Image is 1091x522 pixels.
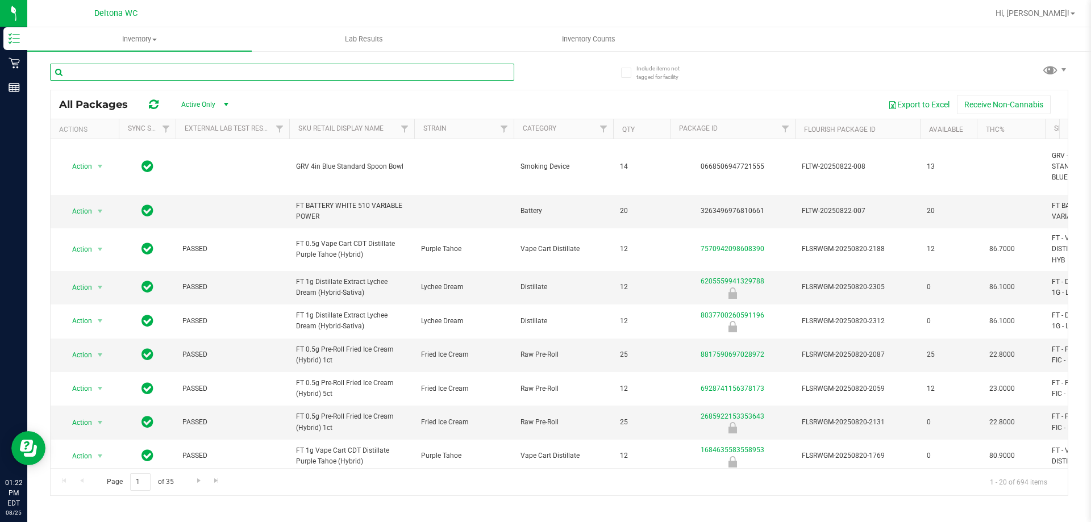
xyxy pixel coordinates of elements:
span: PASSED [182,450,282,461]
span: Battery [520,206,606,216]
div: Actions [59,126,114,133]
span: 20 [620,206,663,216]
span: FT 0.5g Pre-Roll Fried Ice Cream (Hybrid) 5ct [296,378,407,399]
span: In Sync [141,313,153,329]
a: Sku Retail Display Name [298,124,384,132]
a: Filter [594,119,613,139]
span: 25 [927,349,970,360]
span: Hi, [PERSON_NAME]! [996,9,1069,18]
span: Lychee Dream [421,282,507,293]
span: GRV 4in Blue Standard Spoon Bowl [296,161,407,172]
a: SKU Name [1054,124,1088,132]
span: FT 1g Distillate Extract Lychee Dream (Hybrid-Sativa) [296,277,407,298]
span: Lab Results [330,34,398,44]
iframe: Resource center [11,431,45,465]
div: Launch Hold [668,287,797,299]
a: Filter [776,119,795,139]
span: 86.1000 [984,279,1021,295]
button: Export to Excel [881,95,957,114]
a: 2685922153353643 [701,412,764,420]
span: 12 [620,282,663,293]
span: Vape Cart Distillate [520,244,606,254]
inline-svg: Reports [9,82,20,93]
span: Action [62,279,93,295]
span: Action [62,347,93,363]
span: FT 1g Distillate Extract Lychee Dream (Hybrid-Sativa) [296,310,407,332]
span: Action [62,313,93,329]
span: select [93,313,107,329]
span: In Sync [141,381,153,396]
span: 25 [620,349,663,360]
span: PASSED [182,316,282,327]
a: Filter [157,119,176,139]
span: Lychee Dream [421,316,507,327]
span: Inventory [27,34,252,44]
p: 08/25 [5,508,22,517]
a: Qty [622,126,635,133]
a: 8817590697028972 [701,350,764,358]
span: 13 [927,161,970,172]
span: 22.8000 [984,346,1021,363]
span: Smoking Device [520,161,606,172]
span: Action [62,203,93,219]
a: Filter [495,119,514,139]
span: Action [62,241,93,257]
div: 0668506947721555 [668,161,797,172]
span: PASSED [182,417,282,428]
p: 01:22 PM EDT [5,478,22,508]
span: 80.9000 [984,448,1021,464]
div: Newly Received [668,456,797,467]
span: In Sync [141,448,153,463]
a: 6928741156378173 [701,385,764,392]
a: Inventory Counts [476,27,701,51]
span: Action [62,448,93,464]
span: select [93,448,107,464]
span: 0 [927,316,970,327]
a: Lab Results [252,27,476,51]
span: select [93,241,107,257]
span: 23.0000 [984,381,1021,397]
span: Action [62,381,93,396]
a: Flourish Package ID [804,126,876,133]
span: Include items not tagged for facility [636,64,693,81]
div: 3263496976810661 [668,206,797,216]
a: 6205559941329788 [701,277,764,285]
a: Category [523,124,556,132]
span: 12 [620,450,663,461]
span: Purple Tahoe [421,450,507,461]
span: 86.1000 [984,313,1021,329]
span: Fried Ice Cream [421,349,507,360]
span: 0 [927,450,970,461]
span: Raw Pre-Roll [520,417,606,428]
span: Distillate [520,316,606,327]
inline-svg: Retail [9,57,20,69]
span: select [93,347,107,363]
span: FLTW-20250822-008 [802,161,913,172]
span: In Sync [141,241,153,257]
span: In Sync [141,279,153,295]
span: 12 [927,383,970,394]
span: Vape Cart Distillate [520,450,606,461]
span: Raw Pre-Roll [520,383,606,394]
a: Strain [423,124,447,132]
a: Package ID [679,124,718,132]
span: FT 0.5g Pre-Roll Fried Ice Cream (Hybrid) 1ct [296,411,407,433]
span: 20 [927,206,970,216]
span: FLSRWGM-20250820-2131 [802,417,913,428]
span: Raw Pre-Roll [520,349,606,360]
span: FT BATTERY WHITE 510 VARIABLE POWER [296,201,407,222]
span: 0 [927,417,970,428]
span: FLSRWGM-20250820-2059 [802,383,913,394]
span: In Sync [141,346,153,362]
a: Filter [395,119,414,139]
a: Inventory [27,27,252,51]
span: FLSRWGM-20250820-2305 [802,282,913,293]
span: FT 0.5g Pre-Roll Fried Ice Cream (Hybrid) 1ct [296,344,407,366]
span: FLSRWGM-20250820-1769 [802,450,913,461]
a: Available [929,126,963,133]
span: Fried Ice Cream [421,383,507,394]
span: PASSED [182,282,282,293]
span: PASSED [182,349,282,360]
span: FLSRWGM-20250820-2188 [802,244,913,254]
span: Deltona WC [94,9,138,18]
